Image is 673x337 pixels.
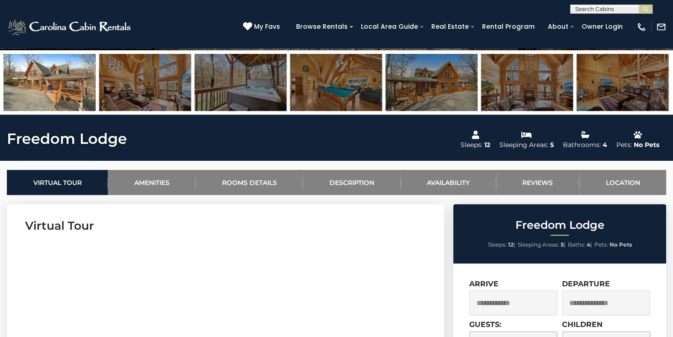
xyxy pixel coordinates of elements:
[488,239,515,251] li: |
[456,219,664,231] h2: Freedom Lodge
[577,54,668,111] img: 168017603
[496,170,579,195] a: Reviews
[25,218,426,234] h3: Virtual Tour
[243,22,282,32] a: My Favs
[481,54,573,111] img: 168017607
[108,170,196,195] a: Amenities
[477,20,539,34] a: Rental Program
[196,170,303,195] a: Rooms Details
[427,20,473,34] a: Real Estate
[518,239,566,251] li: |
[291,20,352,34] a: Browse Rentals
[254,22,280,32] span: My Favs
[562,320,603,329] label: Children
[99,54,191,111] img: 168017606
[579,170,666,195] a: Location
[594,241,608,248] span: Pets:
[401,170,496,195] a: Availability
[7,18,133,36] img: White-1-2.png
[290,54,382,111] img: 168017621
[195,54,286,111] img: 168017647
[656,22,666,32] img: mail-regular-white.png
[469,320,501,329] label: Guests:
[303,170,400,195] a: Description
[587,241,590,248] strong: 4
[508,241,514,248] strong: 12
[356,20,423,34] a: Local Area Guide
[562,279,610,288] label: Departure
[469,279,498,288] label: Arrive
[543,20,573,34] a: About
[488,241,507,248] span: Sleeps:
[568,241,585,248] span: Baths:
[518,241,559,248] span: Sleeping Areas:
[577,20,627,34] a: Owner Login
[561,241,564,248] strong: 5
[568,239,592,251] li: |
[609,241,632,248] strong: No Pets
[386,54,477,111] img: 168017665
[4,54,95,111] img: 168017668
[7,170,108,195] a: Virtual Tour
[636,22,647,32] img: phone-regular-white.png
